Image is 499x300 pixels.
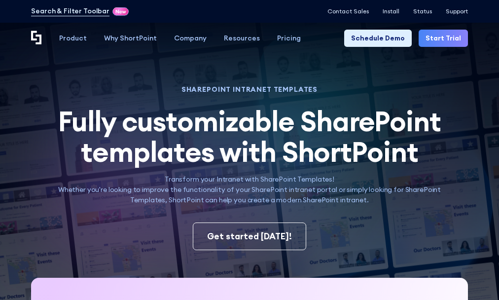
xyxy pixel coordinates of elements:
[166,30,215,47] a: Company
[59,33,87,43] div: Product
[104,33,157,43] div: Why ShortPoint
[383,8,399,15] a: Install
[224,33,260,43] div: Resources
[31,6,109,16] a: Search & Filter Toolbar
[446,8,468,15] a: Support
[58,104,441,169] span: Fully customizable SharePoint templates with ShortPoint
[31,31,42,45] a: Home
[419,30,468,47] a: Start Trial
[193,223,306,250] a: Get started [DATE]!
[269,30,310,47] a: Pricing
[277,33,301,43] div: Pricing
[174,33,207,43] div: Company
[51,30,96,47] a: Product
[327,8,369,15] a: Contact Sales
[96,30,166,47] a: Why ShortPoint
[215,30,269,47] a: Resources
[48,86,452,92] h1: SHAREPOINT INTRANET TEMPLATES
[344,30,412,47] a: Schedule Demo
[413,8,432,15] a: Status
[207,230,292,243] div: Get started [DATE]!
[48,174,452,205] p: Transform your Intranet with SharePoint Templates! Whether you're looking to improve the function...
